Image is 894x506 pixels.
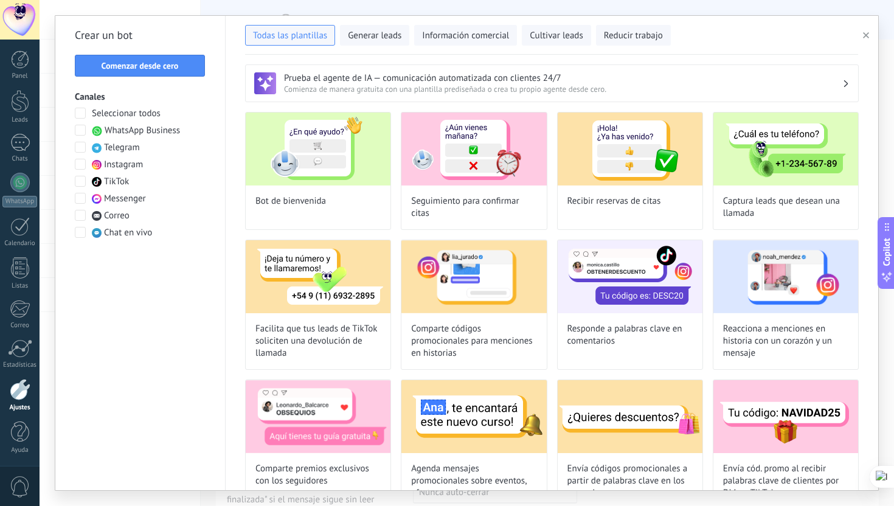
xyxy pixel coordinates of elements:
[2,155,38,163] div: Chats
[401,380,546,453] img: Agenda mensajes promocionales sobre eventos, ofertas y más
[105,125,180,137] span: WhatsApp Business
[348,30,401,42] span: Generar leads
[104,176,129,188] span: TikTok
[340,25,409,46] button: Generar leads
[723,323,848,359] span: Reacciona a menciones en historia con un corazón y un mensaje
[284,84,842,94] span: Comienza de manera gratuita con una plantilla prediseñada o crea tu propio agente desde cero.
[713,380,858,453] img: Envía cód. promo al recibir palabras clave de clientes por DM en TikTok
[2,282,38,290] div: Listas
[713,113,858,185] img: Captura leads que desean una llamada
[723,463,848,499] span: Envía cód. promo al recibir palabras clave de clientes por DM en TikTok
[422,30,509,42] span: Información comercial
[104,227,152,239] span: Chat en vivo
[2,322,38,330] div: Correo
[2,116,38,124] div: Leads
[530,30,583,42] span: Cultivar leads
[284,72,842,84] h3: Prueba el agente de IA — comunicación automatizada con clientes 24/7
[411,195,536,220] span: Seguimiento para confirmar citas
[255,323,381,359] span: Facilita que tus leads de TikTok soliciten una devolución de llamada
[567,195,661,207] span: Recibir reservas de citas
[2,446,38,454] div: Ayuda
[411,463,536,499] span: Agenda mensajes promocionales sobre eventos, ofertas y más
[723,195,848,220] span: Captura leads que desean una llamada
[401,113,546,185] img: Seguimiento para confirmar citas
[255,195,326,207] span: Bot de bienvenida
[567,463,693,499] span: Envía códigos promocionales a partir de palabras clave en los mensajes
[567,323,693,347] span: Responde a palabras clave en comentarios
[104,193,146,205] span: Messenger
[104,210,130,222] span: Correo
[713,240,858,313] img: Reacciona a menciones en historia con un corazón y un mensaje
[246,380,390,453] img: Comparte premios exclusivos con los seguidores
[75,26,206,45] h2: Crear un bot
[558,380,702,453] img: Envía códigos promocionales a partir de palabras clave en los mensajes
[414,25,517,46] button: Información comercial
[75,91,206,103] h3: Canales
[2,196,37,207] div: WhatsApp
[104,142,140,154] span: Telegram
[92,108,161,120] span: Seleccionar todos
[102,61,179,70] span: Comenzar desde cero
[245,25,335,46] button: Todas las plantillas
[411,323,536,359] span: Comparte códigos promocionales para menciones en historias
[246,240,390,313] img: Facilita que tus leads de TikTok soliciten una devolución de llamada
[2,361,38,369] div: Estadísticas
[522,25,591,46] button: Cultivar leads
[558,113,702,185] img: Recibir reservas de citas
[75,55,205,77] button: Comenzar desde cero
[253,30,327,42] span: Todas las plantillas
[246,113,390,185] img: Bot de bienvenida
[558,240,702,313] img: Responde a palabras clave en comentarios
[2,72,38,80] div: Panel
[596,25,671,46] button: Reducir trabajo
[881,238,893,266] span: Copilot
[104,159,143,171] span: Instagram
[2,404,38,412] div: Ajustes
[604,30,663,42] span: Reducir trabajo
[2,240,38,248] div: Calendario
[401,240,546,313] img: Comparte códigos promocionales para menciones en historias
[255,463,381,487] span: Comparte premios exclusivos con los seguidores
